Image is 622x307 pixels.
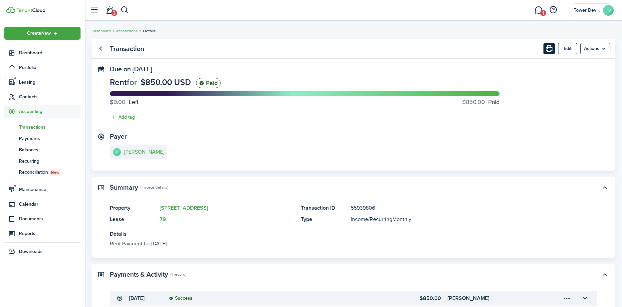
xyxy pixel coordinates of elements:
[356,294,441,302] transaction-details-table-item-amount: $850.00
[370,215,411,223] span: Recurring Monthly
[561,293,572,304] button: Open menu
[599,269,610,280] button: Toggle accordion
[19,79,81,86] span: Leasing
[19,64,81,71] span: Portfolio
[558,43,577,54] button: Edit
[120,4,129,16] button: Search
[19,215,81,222] span: Documents
[110,98,125,107] progress-caption-label-value: $0.00
[110,145,167,159] a: JL[PERSON_NAME]
[19,186,81,193] span: Maintenance
[462,98,500,107] progress-caption-label: Paid
[110,271,168,278] panel-main-title: Payments & Activity
[110,64,152,74] span: Due on [DATE]
[110,240,577,248] panel-main-description: Rent Payment for [DATE].
[4,227,81,240] a: Reports
[540,10,546,16] span: 1
[4,46,81,59] a: Dashboard
[4,155,81,167] a: Recurring
[4,144,81,155] a: Balances
[110,113,135,121] button: Add tag
[19,108,81,115] span: Accounting
[160,204,208,212] a: [STREET_ADDRESS]
[351,215,368,223] span: Income
[4,133,81,144] a: Payments
[95,43,106,54] a: Go back
[92,204,615,258] panel-main-body: Toggle accordion
[543,43,555,54] button: Print
[351,215,577,223] panel-main-description: /
[110,98,138,107] progress-caption-label: Left
[19,49,81,56] span: Dashboard
[351,204,577,212] panel-main-description: 55939806
[110,45,144,53] panel-main-title: Transaction
[4,27,81,40] button: Open menu
[4,167,81,178] a: ReconciliationNew
[579,293,590,304] button: Toggle accordion
[103,2,116,19] a: Notifications
[19,124,81,131] span: Transactions
[110,215,156,223] panel-main-title: Lease
[160,215,166,223] a: 79
[110,76,127,88] span: Rent
[19,248,43,255] span: Downloads
[4,121,81,133] a: Transactions
[580,43,610,54] button: Open menu
[19,158,81,165] span: Recurring
[129,294,162,302] transaction-details-table-item-date: [DATE]
[301,215,347,223] panel-main-title: Type
[6,7,15,13] img: TenantCloud
[110,184,138,191] panel-main-title: Summary
[462,98,485,107] progress-caption-label-value: $850.00
[19,201,81,208] span: Calendar
[448,294,542,302] transaction-details-table-item-client: Jaren Leib
[140,184,168,190] panel-main-subtitle: (Invoice details)
[110,204,156,212] panel-main-title: Property
[113,148,121,156] avatar-text: JL
[19,169,81,176] span: Reconciliation
[111,10,117,16] span: 3
[88,4,101,16] button: Open sidebar
[140,76,191,88] span: $850.00 USD
[143,28,156,34] span: Details
[51,169,59,175] span: New
[532,2,545,19] a: Messaging
[19,93,81,100] span: Contacts
[196,78,221,88] status: Paid
[574,8,600,13] span: Tower Development and Rentals Inc
[19,135,81,142] span: Payments
[27,31,51,36] span: Create New
[115,28,138,34] a: Transactions
[16,8,45,12] img: TenantCloud
[110,230,577,238] panel-main-title: Details
[127,76,137,88] span: for
[580,43,610,54] menu-btn: Actions
[170,271,186,277] panel-main-subtitle: (1 record)
[169,296,192,301] status: Success
[19,230,81,237] span: Reports
[92,28,111,34] a: Dashboard
[599,182,610,193] button: Toggle accordion
[301,204,347,212] panel-main-title: Transaction ID
[110,133,127,140] panel-main-title: Payer
[547,4,559,16] button: Open resource center
[603,5,614,16] avatar-text: TD
[19,146,81,153] span: Balances
[124,149,164,155] e-details-info-title: [PERSON_NAME]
